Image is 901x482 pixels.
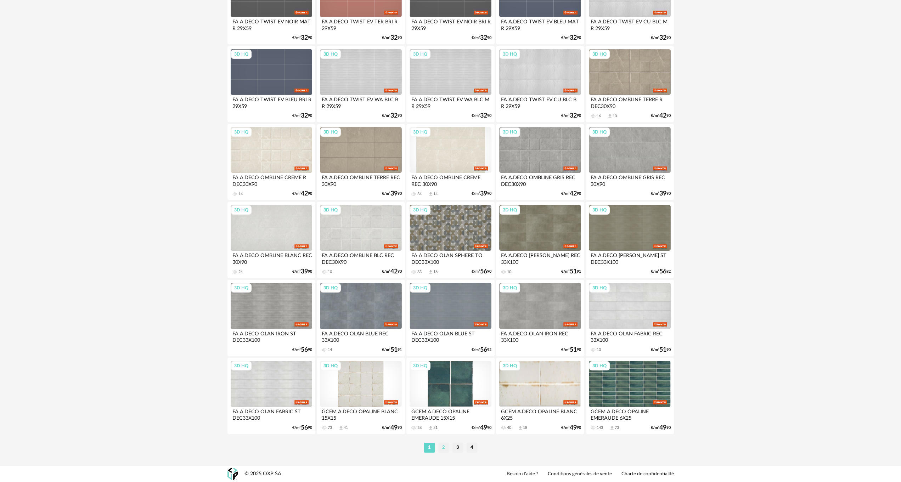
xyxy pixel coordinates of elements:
div: FA A.DECO OMBLINE TERRE R DEC30X90 [589,95,670,109]
div: 34 [417,192,422,197]
div: 3D HQ [410,50,430,59]
div: FA A.DECO OMBLINE TERRE REC 30X90 [320,173,401,187]
div: FA A.DECO [PERSON_NAME] ST DEC33X100 [589,251,670,265]
div: 10 [613,114,617,119]
div: FA A.DECO OLAN IRON ST DEC33X100 [231,329,312,343]
li: 3 [452,443,463,453]
a: 3D HQ FA A.DECO TWIST EV WA BLC B R 29X59 €/m²3290 [317,46,405,123]
div: FA A.DECO OLAN FABRIC ST DEC33X100 [231,407,312,421]
div: €/m² 90 [561,191,581,196]
li: 2 [438,443,449,453]
span: 32 [301,35,308,40]
span: 39 [390,191,398,196]
span: 51 [659,347,666,352]
span: 51 [570,347,577,352]
div: FA A.DECO OMBLINE BLC REC DEC30X90 [320,251,401,265]
a: 3D HQ FA A.DECO TWIST EV BLEU BRI R 29X59 €/m²3290 [227,46,315,123]
div: €/m² 90 [651,425,671,430]
a: 3D HQ FA A.DECO OMBLINE BLANC REC 30X90 24 €/m²3990 [227,202,315,278]
div: 33 [417,270,422,274]
div: FA A.DECO TWIST EV BLEU BRI R 29X59 [231,95,312,109]
div: €/m² 92 [472,347,491,352]
div: FA A.DECO TWIST EV WA BLC M R 29X59 [410,95,491,109]
div: FA A.DECO OLAN FABRIC REC 33X100 [589,329,670,343]
div: FA A.DECO TWIST EV WA BLC B R 29X59 [320,95,401,109]
div: €/m² 90 [292,35,312,40]
li: 4 [467,443,477,453]
a: 3D HQ FA A.DECO OLAN FABRIC REC 33X100 10 €/m²5190 [586,280,674,356]
div: FA A.DECO [PERSON_NAME] REC 33X100 [499,251,581,265]
div: GCEM A.DECO OPALINE BLANC 15X15 [320,407,401,421]
span: 32 [480,35,487,40]
div: 3D HQ [500,283,520,293]
a: 3D HQ FA A.DECO OMBLINE BLC REC DEC30X90 10 €/m²4290 [317,202,405,278]
img: OXP [227,468,238,480]
div: FA A.DECO TWIST EV TER BRI R 29X59 [320,17,401,31]
a: 3D HQ FA A.DECO TWIST EV WA BLC M R 29X59 €/m²3290 [406,46,494,123]
div: €/m² 91 [561,269,581,274]
div: 41 [344,425,348,430]
span: 42 [659,113,666,118]
span: 32 [390,35,398,40]
span: 32 [480,113,487,118]
span: 51 [390,347,398,352]
div: 3D HQ [320,205,341,215]
div: €/m² 90 [651,35,671,40]
div: 3D HQ [320,361,341,370]
div: 14 [328,347,332,352]
a: 3D HQ GCEM A.DECO OPALINE EMERAUDE 15X15 58 Download icon 31 €/m²4990 [406,358,494,434]
div: €/m² 90 [382,425,402,430]
a: 3D HQ FA A.DECO OLAN FABRIC ST DEC33X100 €/m²5690 [227,358,315,434]
a: 3D HQ FA A.DECO OMBLINE GRIS REC DEC30X90 €/m²4290 [496,124,584,200]
div: FA A.DECO TWIST EV CU BLC B R 29X59 [499,95,581,109]
a: 3D HQ FA A.DECO [PERSON_NAME] ST DEC33X100 €/m²5692 [586,202,674,278]
div: 3D HQ [500,50,520,59]
div: 16 [433,270,438,274]
div: FA A.DECO OMBLINE BLANC REC 30X90 [231,251,312,265]
div: 73 [615,425,619,430]
div: 3D HQ [500,127,520,137]
div: © 2025 OXP SA [244,471,281,477]
div: GCEM A.DECO OPALINE EMERAUDE 6X25 [589,407,670,421]
a: 3D HQ GCEM A.DECO OPALINE BLANC 15X15 73 Download icon 41 €/m²4990 [317,358,405,434]
span: Download icon [428,269,433,274]
div: €/m² 90 [561,35,581,40]
span: 49 [570,425,577,430]
span: 32 [659,35,666,40]
a: 3D HQ GCEM A.DECO OPALINE BLANC 6X25 40 Download icon 18 €/m²4990 [496,358,584,434]
div: €/m² 90 [651,191,671,196]
div: 3D HQ [410,205,430,215]
div: €/m² 90 [292,113,312,118]
div: 10 [597,347,601,352]
div: 3D HQ [320,50,341,59]
span: Download icon [609,425,615,431]
div: €/m² 90 [382,35,402,40]
div: 3D HQ [589,361,610,370]
a: 3D HQ FA A.DECO TWIST EV CU BLC B R 29X59 €/m²3290 [496,46,584,123]
div: 3D HQ [589,50,610,59]
div: €/m² 90 [651,347,671,352]
span: 32 [570,113,577,118]
div: 3D HQ [410,127,430,137]
div: €/m² 90 [292,191,312,196]
div: GCEM A.DECO OPALINE EMERAUDE 15X15 [410,407,491,421]
div: 24 [238,270,243,274]
div: FA A.DECO OLAN BLUE REC 33X100 [320,329,401,343]
a: 3D HQ FA A.DECO OLAN BLUE REC 33X100 14 €/m²5191 [317,280,405,356]
span: 56 [480,347,487,352]
span: Download icon [607,113,613,119]
a: 3D HQ FA A.DECO OMBLINE TERRE REC 30X90 €/m²3990 [317,124,405,200]
span: 49 [659,425,666,430]
div: €/m² 90 [472,269,491,274]
span: 56 [659,269,666,274]
div: 3D HQ [320,283,341,293]
div: 3D HQ [500,205,520,215]
div: FA A.DECO OLAN SPHERE TO DEC33X100 [410,251,491,265]
span: 49 [480,425,487,430]
div: 40 [507,425,511,430]
a: 3D HQ FA A.DECO OMBLINE GRIS REC 30X90 €/m²3990 [586,124,674,200]
div: 10 [507,270,511,274]
div: 143 [597,425,603,430]
div: 3D HQ [589,283,610,293]
span: 39 [659,191,666,196]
